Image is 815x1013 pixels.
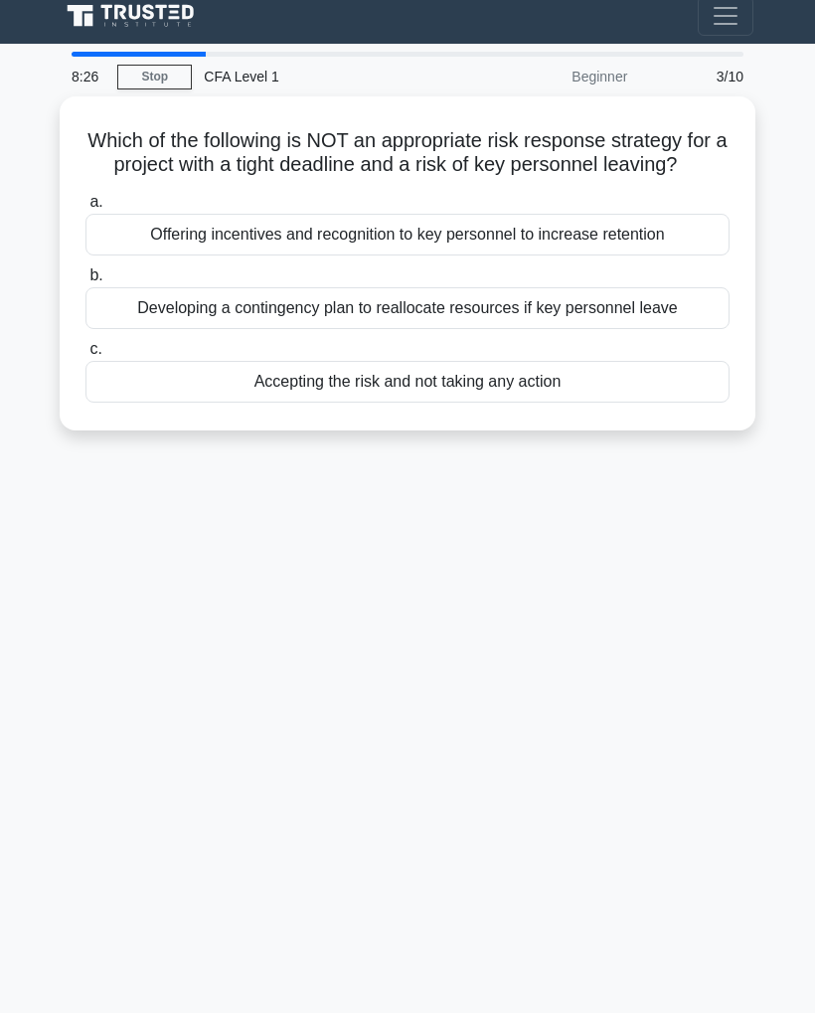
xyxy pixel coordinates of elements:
[60,57,117,96] div: 8:26
[85,214,730,255] div: Offering incentives and recognition to key personnel to increase retention
[639,57,755,96] div: 3/10
[465,57,639,96] div: Beginner
[89,193,102,210] span: a.
[83,128,732,178] h5: Which of the following is NOT an appropriate risk response strategy for a project with a tight de...
[192,57,465,96] div: CFA Level 1
[85,287,730,329] div: Developing a contingency plan to reallocate resources if key personnel leave
[89,340,101,357] span: c.
[85,361,730,403] div: Accepting the risk and not taking any action
[117,65,192,89] a: Stop
[89,266,102,283] span: b.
